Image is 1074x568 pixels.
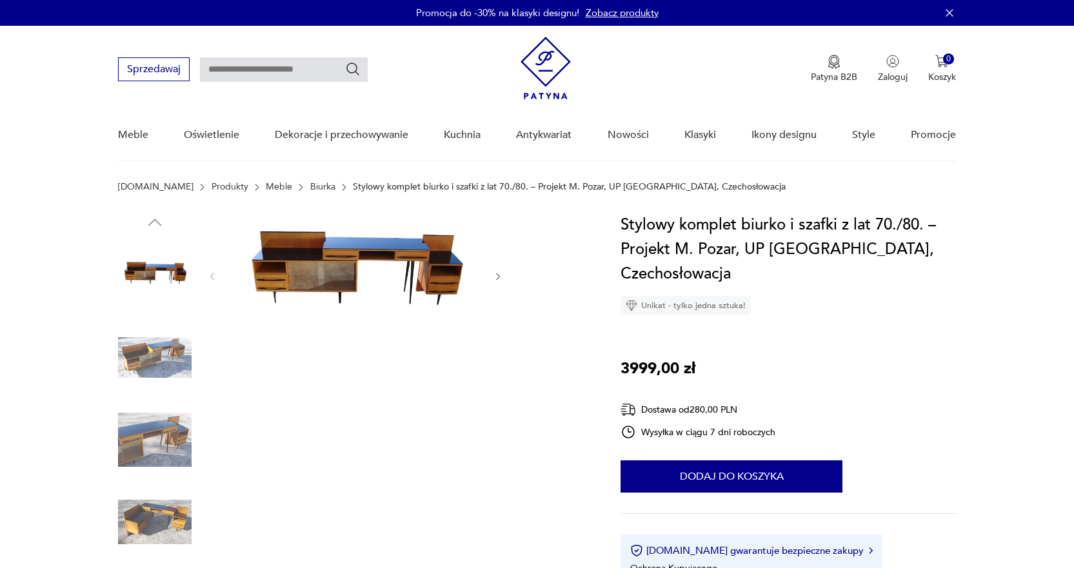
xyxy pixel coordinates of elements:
[684,110,716,160] a: Klasyki
[811,55,857,83] a: Ikona medaluPatyna B2B
[621,402,636,418] img: Ikona dostawy
[118,110,148,160] a: Meble
[310,182,335,192] a: Biurka
[621,460,842,493] button: Dodaj do koszyka
[353,182,786,192] p: Stylowy komplet biurko i szafki z lat 70./80. – Projekt M. Pozar, UP [GEOGRAPHIC_DATA], Czechosło...
[212,182,248,192] a: Produkty
[521,37,571,99] img: Patyna - sklep z meblami i dekoracjami vintage
[118,239,192,312] img: Zdjęcie produktu Stylowy komplet biurko i szafki z lat 70./80. – Projekt M. Pozar, UP Zavody, Cze...
[811,55,857,83] button: Patyna B2B
[516,110,572,160] a: Antykwariat
[345,61,361,77] button: Szukaj
[444,110,481,160] a: Kuchnia
[943,54,954,64] div: 0
[118,182,194,192] a: [DOMAIN_NAME]
[626,300,637,311] img: Ikona diamentu
[811,71,857,83] p: Patyna B2B
[118,403,192,476] img: Zdjęcie produktu Stylowy komplet biurko i szafki z lat 70./80. – Projekt M. Pozar, UP Zavody, Cze...
[911,110,956,160] a: Promocje
[586,6,659,19] a: Zobacz produkty
[118,66,190,75] a: Sprzedawaj
[266,182,292,192] a: Meble
[416,6,579,19] p: Promocja do -30% na klasyki designu!
[118,321,192,395] img: Zdjęcie produktu Stylowy komplet biurko i szafki z lat 70./80. – Projekt M. Pozar, UP Zavody, Cze...
[828,55,840,69] img: Ikona medalu
[118,485,192,559] img: Zdjęcie produktu Stylowy komplet biurko i szafki z lat 70./80. – Projekt M. Pozar, UP Zavody, Cze...
[608,110,649,160] a: Nowości
[231,213,480,338] img: Zdjęcie produktu Stylowy komplet biurko i szafki z lat 70./80. – Projekt M. Pozar, UP Zavody, Cze...
[928,55,956,83] button: 0Koszyk
[886,55,899,68] img: Ikonka użytkownika
[118,57,190,81] button: Sprzedawaj
[869,547,873,554] img: Ikona strzałki w prawo
[184,110,239,160] a: Oświetlenie
[928,71,956,83] p: Koszyk
[621,357,695,381] p: 3999,00 zł
[852,110,875,160] a: Style
[621,424,775,440] div: Wysyłka w ciągu 7 dni roboczych
[621,213,955,286] h1: Stylowy komplet biurko i szafki z lat 70./80. – Projekt M. Pozar, UP [GEOGRAPHIC_DATA], Czechosło...
[630,544,643,557] img: Ikona certyfikatu
[751,110,817,160] a: Ikony designu
[878,55,908,83] button: Zaloguj
[275,110,408,160] a: Dekoracje i przechowywanie
[878,71,908,83] p: Zaloguj
[621,296,751,315] div: Unikat - tylko jedna sztuka!
[621,402,775,418] div: Dostawa od 280,00 PLN
[630,544,872,557] button: [DOMAIN_NAME] gwarantuje bezpieczne zakupy
[935,55,948,68] img: Ikona koszyka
